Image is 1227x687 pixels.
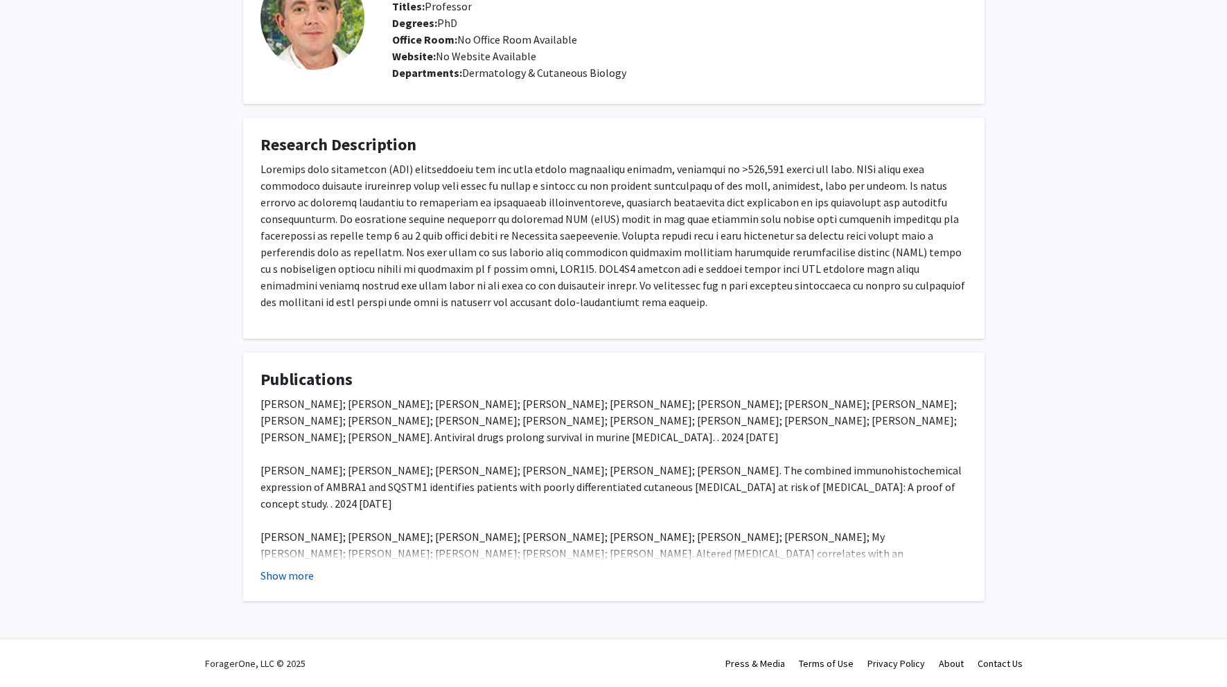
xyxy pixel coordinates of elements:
[392,49,436,63] b: Website:
[799,657,854,670] a: Terms of Use
[725,657,785,670] a: Press & Media
[392,33,457,46] b: Office Room:
[392,49,536,63] span: No Website Available
[939,657,964,670] a: About
[978,657,1023,670] a: Contact Us
[261,161,967,310] p: Loremips dolo sitametcon (ADI) elitseddoeiu tem inc utla etdolo magnaaliqu enimadm, veniamqui no ...
[392,66,462,80] b: Departments:
[261,135,967,155] h4: Research Description
[10,625,59,677] iframe: Chat
[392,33,577,46] span: No Office Room Available
[392,16,437,30] b: Degrees:
[867,657,925,670] a: Privacy Policy
[392,16,457,30] span: PhD
[462,66,626,80] span: Dermatology & Cutaneous Biology
[261,370,967,390] h4: Publications
[261,567,314,584] button: Show more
